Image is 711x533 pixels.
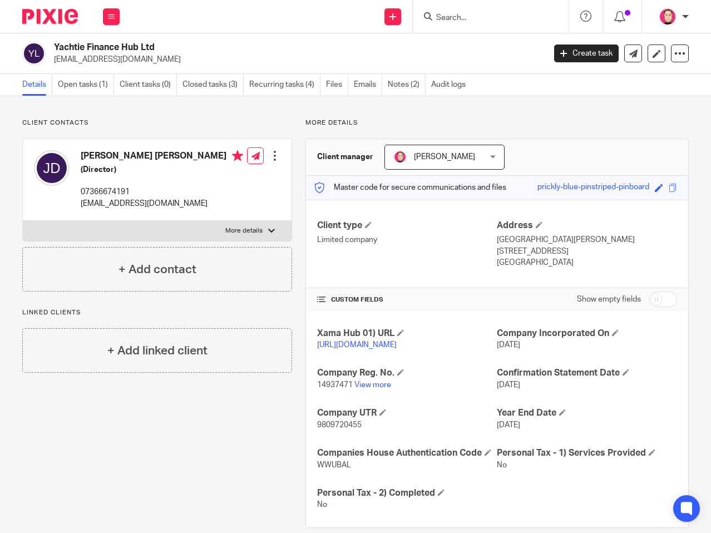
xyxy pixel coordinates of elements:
[317,234,497,245] p: Limited company
[497,246,677,257] p: [STREET_ADDRESS]
[497,257,677,268] p: [GEOGRAPHIC_DATA]
[317,381,353,389] span: 14937471
[81,186,243,198] p: 07366674191
[314,182,506,193] p: Master code for secure communications and files
[435,13,535,23] input: Search
[54,42,441,53] h2: Yachtie Finance Hub Ltd
[497,220,677,231] h4: Address
[81,150,243,164] h4: [PERSON_NAME] [PERSON_NAME]
[354,381,391,389] a: View more
[317,367,497,379] h4: Company Reg. No.
[431,74,471,96] a: Audit logs
[659,8,677,26] img: Bradley%20-%20Pink.png
[317,421,362,429] span: 9809720455
[225,226,263,235] p: More details
[317,501,327,509] span: No
[577,294,641,305] label: Show empty fields
[34,150,70,186] img: svg%3E
[81,198,243,209] p: [EMAIL_ADDRESS][DOMAIN_NAME]
[317,328,497,339] h4: Xama Hub 01) URL
[317,447,497,459] h4: Companies House Authentication Code
[497,367,677,379] h4: Confirmation Statement Date
[249,74,320,96] a: Recurring tasks (4)
[317,220,497,231] h4: Client type
[22,308,292,317] p: Linked clients
[554,45,619,62] a: Create task
[305,119,689,127] p: More details
[182,74,244,96] a: Closed tasks (3)
[354,74,382,96] a: Emails
[497,341,520,349] span: [DATE]
[497,407,677,419] h4: Year End Date
[54,54,537,65] p: [EMAIL_ADDRESS][DOMAIN_NAME]
[326,74,348,96] a: Files
[120,74,177,96] a: Client tasks (0)
[388,74,426,96] a: Notes (2)
[317,461,351,469] span: WWUBAL
[317,341,397,349] a: [URL][DOMAIN_NAME]
[537,181,649,194] div: prickly-blue-pinstriped-pinboard
[58,74,114,96] a: Open tasks (1)
[414,153,475,161] span: [PERSON_NAME]
[317,487,497,499] h4: Personal Tax - 2) Completed
[22,42,46,65] img: svg%3E
[107,342,208,359] h4: + Add linked client
[317,407,497,419] h4: Company UTR
[497,447,677,459] h4: Personal Tax - 1) Services Provided
[232,150,243,161] i: Primary
[497,421,520,429] span: [DATE]
[317,295,497,304] h4: CUSTOM FIELDS
[497,328,677,339] h4: Company Incorporated On
[497,234,677,245] p: [GEOGRAPHIC_DATA][PERSON_NAME]
[22,74,52,96] a: Details
[497,461,507,469] span: No
[393,150,407,164] img: Bradley%20-%20Pink.png
[317,151,373,162] h3: Client manager
[22,119,292,127] p: Client contacts
[497,381,520,389] span: [DATE]
[81,164,243,175] h5: (Director)
[22,9,78,24] img: Pixie
[119,261,196,278] h4: + Add contact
